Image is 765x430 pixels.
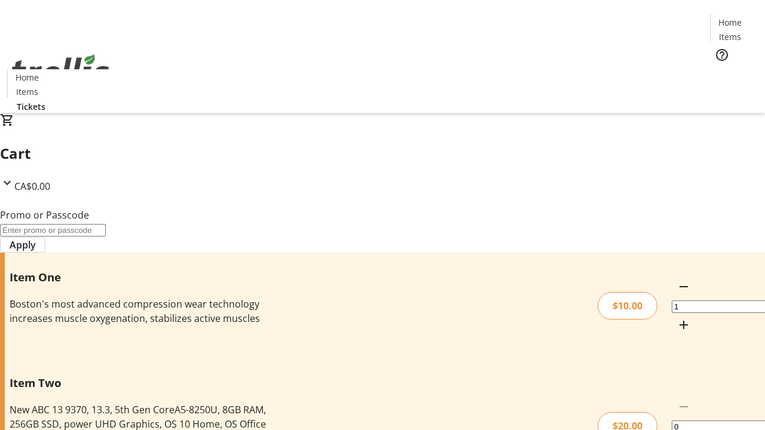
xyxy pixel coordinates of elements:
[711,30,749,43] a: Items
[10,374,271,391] h3: Item Two
[10,269,271,285] h3: Item One
[598,292,657,320] div: $10.00
[17,100,45,113] span: Tickets
[719,30,741,43] span: Items
[8,85,46,98] a: Items
[718,16,742,29] span: Home
[711,16,749,29] a: Home
[16,85,38,98] span: Items
[14,180,50,193] span: CA$0.00
[672,275,696,299] button: Decrement by one
[10,297,271,325] div: Boston's most advanced compression wear technology increases muscle oxygenation, stabilizes activ...
[710,69,758,82] a: Tickets
[16,71,39,84] span: Home
[7,100,55,113] a: Tickets
[8,71,46,84] a: Home
[7,41,114,101] img: Orient E2E Organization rLSD6j4t4v's Logo
[672,313,696,337] button: Increment by one
[710,43,734,67] button: Help
[10,238,36,252] span: Apply
[720,69,748,82] span: Tickets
